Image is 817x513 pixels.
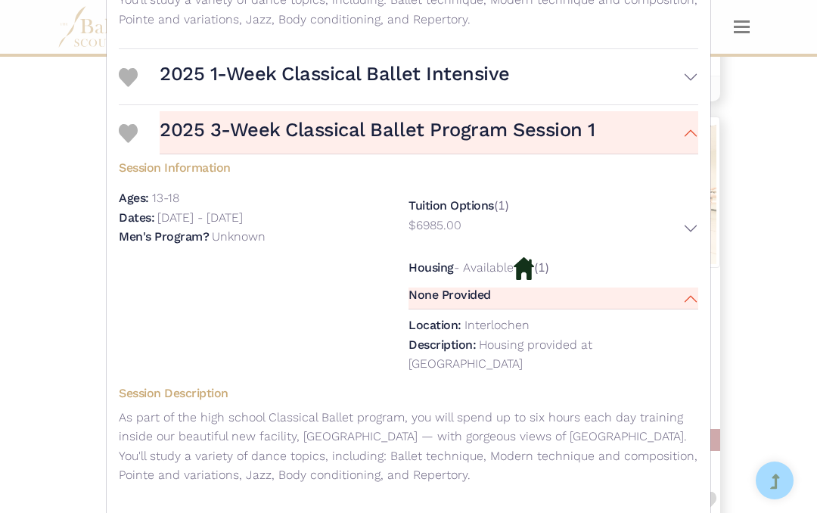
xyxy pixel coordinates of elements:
[408,260,454,275] h5: Housing
[408,337,476,352] h5: Description:
[408,318,461,332] h5: Location:
[119,154,698,176] h5: Session Information
[408,250,698,380] div: (1)
[408,288,491,303] h5: None Provided
[464,318,530,332] p: Interlochen
[119,229,209,244] h5: Men's Program?
[514,257,534,280] img: Housing Available
[119,68,138,87] img: Heart
[119,191,149,205] h5: Ages:
[119,386,698,402] h5: Session Description
[160,111,698,154] button: 2025 3-Week Classical Ballet Program Session 1
[157,210,243,225] p: [DATE] - [DATE]
[212,229,266,244] p: Unknown
[408,216,698,243] button: $6985.00
[160,61,510,86] h3: 2025 1-Week Classical Ballet Intensive
[408,337,592,372] p: Housing provided at [GEOGRAPHIC_DATA]
[119,210,154,225] h5: Dates:
[119,124,138,143] img: Heart
[408,288,698,309] button: None Provided
[408,188,698,250] div: (1)
[160,117,595,142] h3: 2025 3-Week Classical Ballet Program Session 1
[408,216,461,235] p: $6985.00
[454,260,514,275] p: - Available
[152,191,179,205] p: 13-18
[408,198,494,213] h5: Tuition Options
[119,408,698,485] p: As part of the high school Classical Ballet program, you will spend up to six hours each day trai...
[160,55,698,98] button: 2025 1-Week Classical Ballet Intensive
